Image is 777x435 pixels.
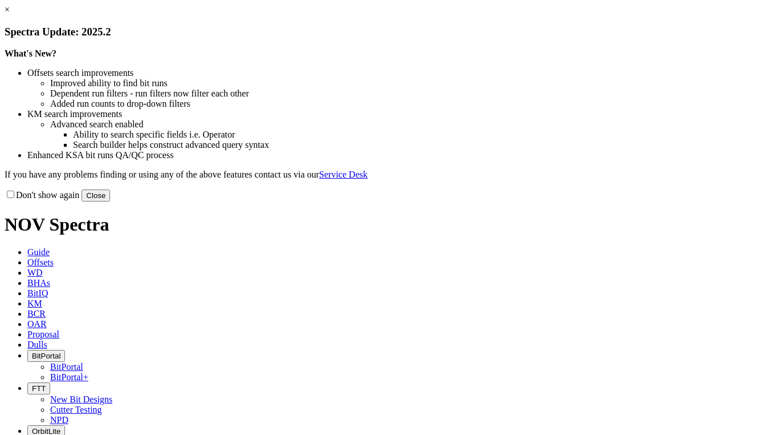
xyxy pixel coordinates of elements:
a: BitPortal [50,362,83,372]
span: BitIQ [27,288,48,298]
li: Advanced search enabled [50,119,772,130]
a: New Bit Designs [50,394,112,404]
li: Improved ability to find bit runs [50,78,772,88]
span: BCR [27,309,46,319]
label: Don't show again [5,190,79,200]
span: BHAs [27,278,50,288]
a: NPD [50,415,68,425]
li: Search builder helps construct advanced query syntax [73,140,772,150]
button: Close [82,190,110,202]
li: Dependent run filters - run filters now filter each other [50,88,772,99]
span: Guide [27,247,50,257]
strong: What's New? [5,49,56,58]
h1: NOV Spectra [5,214,772,235]
p: If you have any problems finding or using any of the above features contact us via our [5,170,772,180]
a: Cutter Testing [50,405,102,414]
span: OAR [27,319,47,329]
span: FTT [32,384,46,393]
li: Added run counts to drop-down filters [50,99,772,109]
span: KM [27,299,42,308]
span: WD [27,268,43,277]
li: KM search improvements [27,109,772,119]
input: Don't show again [7,191,14,198]
h3: Spectra Update: 2025.2 [5,26,772,38]
a: BitPortal+ [50,372,88,382]
span: Offsets [27,257,54,267]
a: × [5,5,10,14]
li: Enhanced KSA bit runs QA/QC process [27,150,772,160]
a: Service Desk [319,170,368,179]
li: Ability to search specific fields i.e. Operator [73,130,772,140]
span: Proposal [27,329,59,339]
li: Offsets search improvements [27,68,772,78]
span: Dulls [27,340,47,349]
span: BitPortal [32,352,60,360]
